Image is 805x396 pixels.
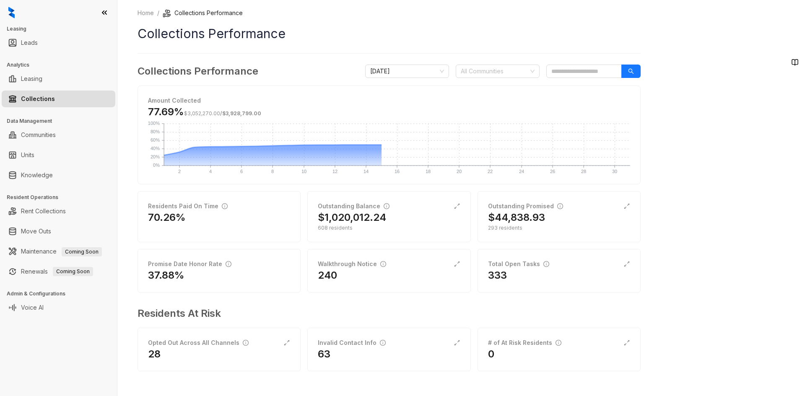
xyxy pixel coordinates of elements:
li: Collections Performance [163,8,243,18]
span: / [184,110,261,116]
div: 293 residents [488,224,630,232]
h3: Admin & Configurations [7,290,117,298]
text: 24 [519,169,524,174]
span: Coming Soon [62,247,102,256]
text: 4 [209,169,212,174]
text: 20% [151,154,160,159]
h3: Data Management [7,117,117,125]
text: 20 [457,169,462,174]
span: Coming Soon [53,267,93,276]
h3: Leasing [7,25,117,33]
a: Units [21,147,34,163]
h2: 333 [488,269,507,282]
span: info-circle [543,261,549,267]
span: info-circle [556,340,561,346]
h2: 240 [318,269,337,282]
a: Communities [21,127,56,143]
div: 608 residents [318,224,460,232]
a: Rent Collections [21,203,66,220]
h2: 63 [318,347,330,361]
text: 14 [364,169,369,174]
h3: Collections Performance [138,64,258,79]
div: Walkthrough Notice [318,259,386,269]
span: info-circle [380,261,386,267]
span: expand-alt [454,203,460,210]
a: Collections [21,91,55,107]
div: Opted Out Across All Channels [148,338,249,347]
text: 6 [240,169,243,174]
h3: Analytics [7,61,117,69]
li: Maintenance [2,243,115,260]
li: Rent Collections [2,203,115,220]
a: Leads [21,34,38,51]
li: Voice AI [2,299,115,316]
span: expand-alt [454,261,460,267]
h3: 77.69% [148,105,261,119]
span: info-circle [243,340,249,346]
span: $3,052,270.00 [184,110,220,116]
span: expand-alt [623,203,630,210]
text: 40% [151,146,160,151]
h2: 70.26% [148,211,186,224]
h3: Resident Operations [7,194,117,201]
a: Voice AI [21,299,44,316]
text: 2 [178,169,181,174]
h3: Residents At Risk [138,306,634,321]
li: Knowledge [2,167,115,184]
li: Move Outs [2,223,115,240]
a: Move Outs [21,223,51,240]
a: RenewalsComing Soon [21,263,93,280]
div: Total Open Tasks [488,259,549,269]
text: 0% [153,163,160,168]
a: Home [136,8,156,18]
text: 26 [550,169,555,174]
text: 8 [271,169,274,174]
span: October 2025 [370,65,444,78]
text: 10 [301,169,306,174]
li: Communities [2,127,115,143]
li: Renewals [2,263,115,280]
div: Outstanding Promised [488,202,563,211]
span: expand-alt [454,339,460,346]
span: search [628,68,634,74]
span: info-circle [384,203,390,209]
div: Invalid Contact Info [318,338,386,347]
h1: Collections Performance [138,24,641,43]
text: 80% [151,129,160,134]
span: info-circle [380,340,386,346]
span: expand-alt [623,339,630,346]
h2: $44,838.93 [488,211,545,224]
h2: $1,020,012.24 [318,211,386,224]
span: info-circle [222,203,228,209]
text: 30 [612,169,617,174]
h2: 0 [488,347,494,361]
a: Knowledge [21,167,53,184]
text: 60% [151,137,160,142]
li: Leasing [2,70,115,87]
h2: 37.88% [148,269,184,282]
li: Collections [2,91,115,107]
text: 12 [332,169,338,174]
text: 100% [148,121,160,126]
div: Promise Date Honor Rate [148,259,231,269]
div: Outstanding Balance [318,202,390,211]
li: Units [2,147,115,163]
span: $3,928,799.00 [222,110,261,116]
span: info-circle [226,261,231,267]
h2: 28 [148,347,161,361]
text: 16 [395,169,400,174]
img: logo [8,7,15,18]
div: Residents Paid On Time [148,202,228,211]
li: / [157,8,159,18]
span: expand-alt [623,261,630,267]
text: 18 [426,169,431,174]
a: Leasing [21,70,42,87]
div: # of At Risk Residents [488,338,561,347]
text: 22 [488,169,493,174]
span: info-circle [557,203,563,209]
strong: Amount Collected [148,97,201,104]
text: 28 [581,169,586,174]
span: expand-alt [283,339,290,346]
li: Leads [2,34,115,51]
